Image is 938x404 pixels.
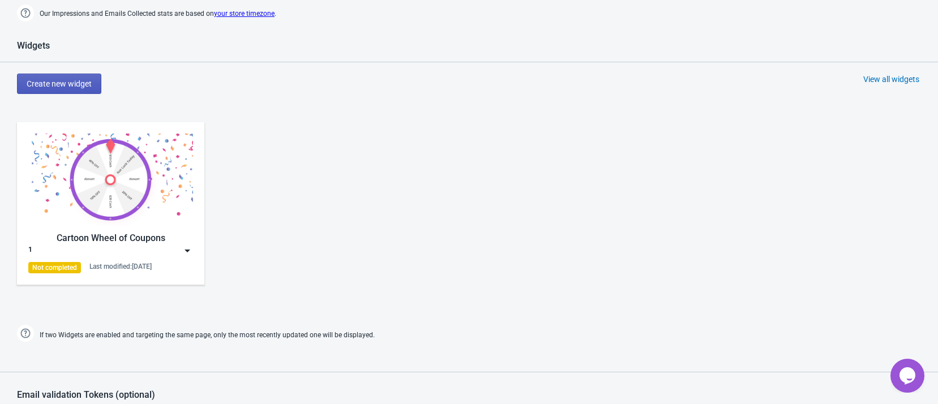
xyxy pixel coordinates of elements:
div: 1 [28,245,32,256]
button: Create new widget [17,74,101,94]
img: help.png [17,325,34,342]
div: Cartoon Wheel of Coupons [28,231,193,245]
img: dropdown.png [182,245,193,256]
img: help.png [17,5,34,22]
span: If two Widgets are enabled and targeting the same page, only the most recently updated one will b... [40,326,375,345]
span: Our Impressions and Emails Collected stats are based on . [40,5,276,23]
span: Create new widget [27,79,92,88]
div: Last modified: [DATE] [89,262,152,271]
div: View all widgets [863,74,919,85]
img: cartoon_game.jpg [28,134,193,226]
a: your store timezone [214,10,275,18]
div: Not completed [28,262,81,273]
iframe: chat widget [890,359,927,393]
